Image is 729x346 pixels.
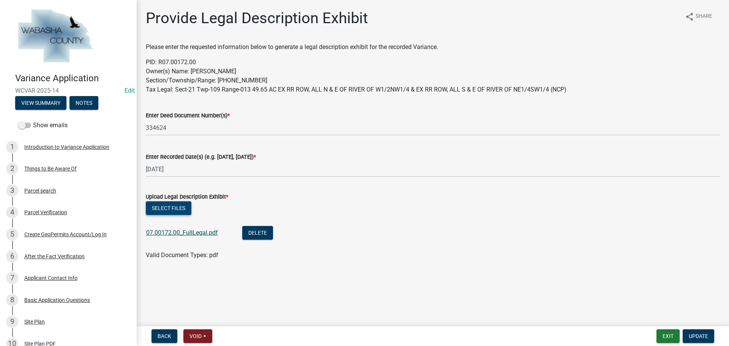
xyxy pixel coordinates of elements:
span: Void [189,333,202,339]
label: Enter Recorded Date(s) (e.g. [DATE], [DATE]) [146,155,256,160]
div: Parcel search [24,188,56,193]
label: Show emails [18,121,68,130]
div: Applicant Contact Info [24,275,77,281]
div: 6 [6,250,18,262]
button: Exit [656,329,680,343]
div: 9 [6,316,18,328]
button: shareShare [679,9,718,24]
p: Please enter the requested information below to generate a legal description exhibit for the reco... [146,43,720,52]
div: 4 [6,206,18,218]
div: 3 [6,185,18,197]
div: 8 [6,294,18,306]
span: Back [158,333,171,339]
div: Site Plan [24,319,45,324]
wm-modal-confirm: Notes [69,100,98,106]
div: 5 [6,228,18,240]
div: Create GeoPermits Account/Log In [24,232,107,237]
i: share [685,12,694,21]
button: Select files [146,201,191,215]
h4: Variance Application [15,73,131,84]
button: Void [183,329,212,343]
div: Parcel Verification [24,210,67,215]
h1: Provide Legal Description Exhibit [146,9,368,27]
wm-modal-confirm: Delete Document [242,230,273,237]
button: Delete [242,226,273,240]
div: Basic Application Questions [24,297,90,303]
p: PID: R07.00172.00 Owner(s) Name: [PERSON_NAME] Section/Township/Range: [PHONE_NUMBER] Tax Legal: ... [146,58,720,94]
span: WCVAR-2025-14 [15,87,121,94]
label: Enter Deed Document Number(s) [146,113,230,118]
img: Wabasha County, Minnesota [15,8,96,65]
wm-modal-confirm: Summary [15,100,66,106]
button: Update [683,329,714,343]
div: 7 [6,272,18,284]
div: 1 [6,141,18,153]
div: Things to Be Aware Of [24,166,77,171]
div: Introduction to Variance Application [24,144,109,150]
button: View Summary [15,96,66,110]
span: Valid Document Types: pdf [146,251,218,259]
a: 07.00172.00_FullLegal.pdf [146,229,218,236]
button: Back [151,329,177,343]
button: Notes [69,96,98,110]
label: Upload Legal Description Exhibit [146,194,228,200]
a: Edit [125,87,135,94]
span: Update [689,333,708,339]
span: Share [696,12,712,21]
div: 2 [6,163,18,175]
div: After the Fact Verification [24,254,85,259]
wm-modal-confirm: Edit Application Number [125,87,135,94]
